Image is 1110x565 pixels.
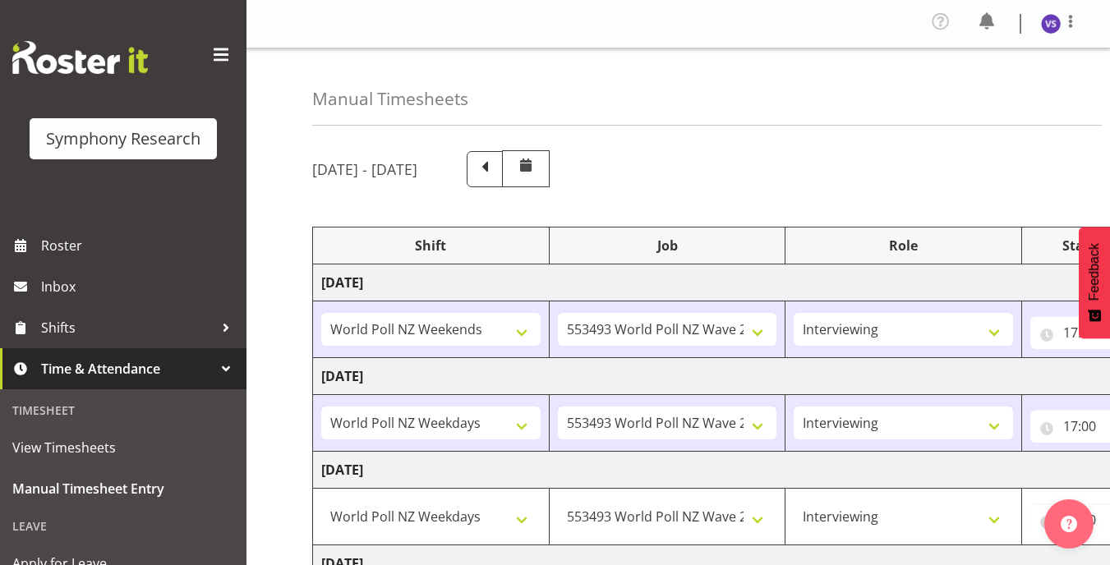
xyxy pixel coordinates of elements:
a: View Timesheets [4,427,242,468]
span: Inbox [41,274,238,299]
div: Symphony Research [46,126,200,151]
img: help-xxl-2.png [1061,516,1077,532]
span: View Timesheets [12,435,234,460]
div: Timesheet [4,393,242,427]
a: Manual Timesheet Entry [4,468,242,509]
img: Rosterit website logo [12,41,148,74]
span: Roster [41,233,238,258]
div: Leave [4,509,242,543]
h4: Manual Timesheets [312,90,468,108]
h5: [DATE] - [DATE] [312,160,417,178]
span: Manual Timesheet Entry [12,476,234,501]
button: Feedback - Show survey [1079,227,1110,338]
div: Shift [321,236,541,255]
div: Role [794,236,1013,255]
span: Shifts [41,315,214,340]
span: Time & Attendance [41,356,214,381]
div: Job [558,236,777,255]
img: virender-singh11427.jpg [1041,14,1061,34]
span: Feedback [1087,243,1102,301]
